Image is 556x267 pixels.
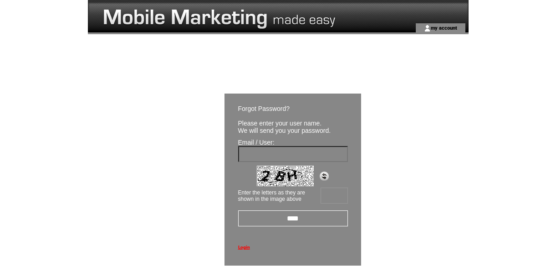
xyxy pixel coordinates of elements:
img: refresh.png [320,172,329,181]
span: Email / User: [238,139,275,146]
a: Login [238,245,250,250]
img: Captcha.jpg [257,166,314,186]
span: Forgot Password? Please enter your user name. We will send you your password. [238,105,331,134]
img: account_icon.gif [424,25,431,32]
span: Enter the letters as they are shown in the image above [238,189,305,202]
a: my account [431,25,457,31]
